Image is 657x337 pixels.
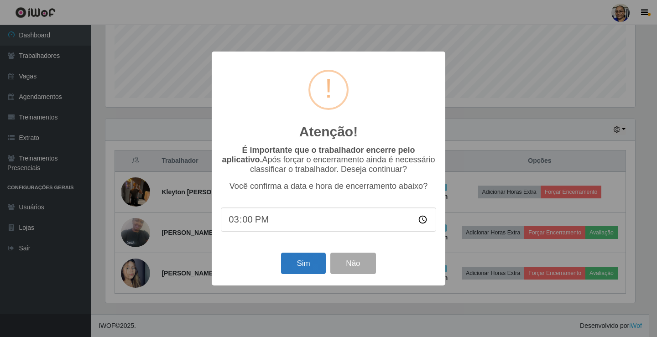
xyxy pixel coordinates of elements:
p: Você confirma a data e hora de encerramento abaixo? [221,181,436,191]
button: Não [330,253,375,274]
button: Sim [281,253,325,274]
h2: Atenção! [299,124,358,140]
p: Após forçar o encerramento ainda é necessário classificar o trabalhador. Deseja continuar? [221,145,436,174]
b: É importante que o trabalhador encerre pelo aplicativo. [222,145,415,164]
